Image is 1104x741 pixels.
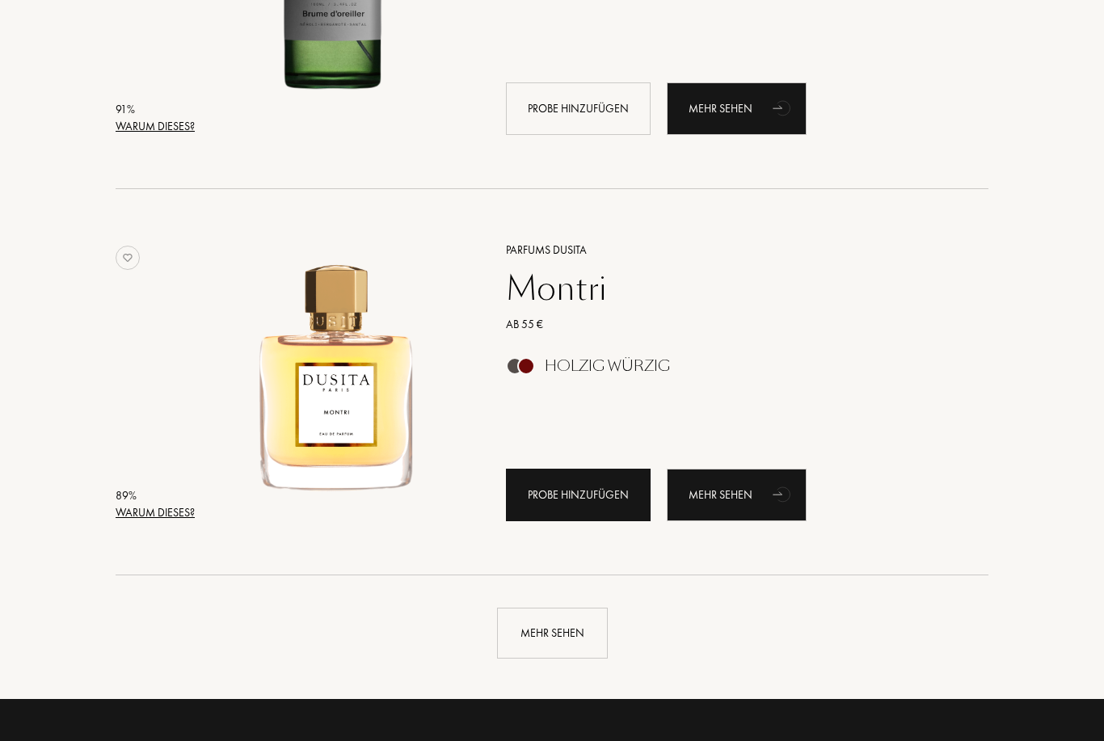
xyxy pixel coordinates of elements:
[116,488,195,505] div: 89 %
[667,83,807,136] a: Mehr sehenanimation
[494,242,965,259] a: Parfums Dusita
[506,469,651,522] div: Probe hinzufügen
[494,363,965,380] a: Holzig Würzig
[116,102,195,119] div: 91 %
[545,358,670,376] div: Holzig Würzig
[497,608,608,659] div: Mehr sehen
[667,469,807,522] a: Mehr sehenanimation
[116,246,140,271] img: no_like_p.png
[667,469,807,522] div: Mehr sehen
[116,505,195,522] div: Warum dieses?
[199,240,468,509] img: Montri Parfums Dusita
[116,119,195,136] div: Warum dieses?
[199,222,482,540] a: Montri Parfums Dusita
[767,92,799,124] div: animation
[494,270,965,309] a: Montri
[494,317,965,334] a: Ab 55 €
[767,478,799,511] div: animation
[506,83,651,136] div: Probe hinzufügen
[667,83,807,136] div: Mehr sehen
